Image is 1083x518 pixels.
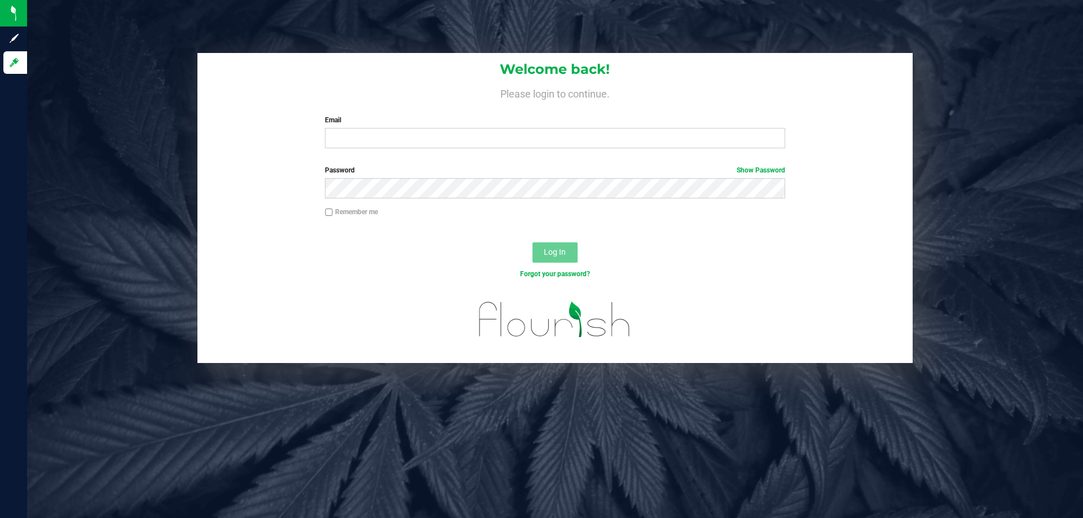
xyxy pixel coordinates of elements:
[8,33,20,44] inline-svg: Sign up
[197,62,913,77] h1: Welcome back!
[465,291,644,348] img: flourish_logo.svg
[325,166,355,174] span: Password
[325,209,333,216] input: Remember me
[325,207,378,217] label: Remember me
[532,242,578,263] button: Log In
[197,86,913,99] h4: Please login to continue.
[520,270,590,278] a: Forgot your password?
[737,166,785,174] a: Show Password
[325,115,785,125] label: Email
[8,57,20,68] inline-svg: Log in
[544,247,566,256] span: Log In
